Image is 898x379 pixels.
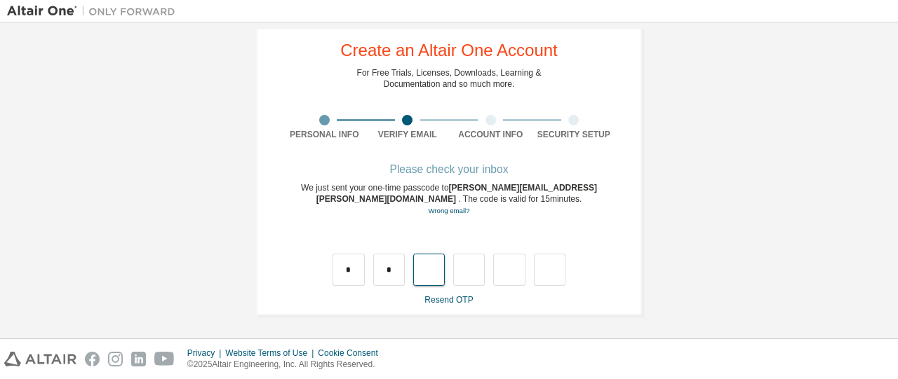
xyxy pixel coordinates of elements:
p: © 2025 Altair Engineering, Inc. All Rights Reserved. [187,359,387,371]
img: linkedin.svg [131,352,146,366]
div: Verify Email [366,129,450,140]
div: Personal Info [283,129,366,140]
div: Create an Altair One Account [340,42,558,59]
img: altair_logo.svg [4,352,76,366]
div: Please check your inbox [283,165,615,174]
img: Altair One [7,4,182,18]
div: Privacy [187,347,225,359]
img: youtube.svg [154,352,175,366]
div: Security Setup [532,129,616,140]
div: Account Info [449,129,532,140]
div: We just sent your one-time passcode to . The code is valid for 15 minutes. [283,182,615,216]
a: Go back to the registration form [428,207,469,214]
div: Website Terms of Use [225,347,318,359]
a: Resend OTP [424,295,473,305]
img: instagram.svg [108,352,123,366]
span: [PERSON_NAME][EMAIL_ADDRESS][PERSON_NAME][DOMAIN_NAME] [316,183,597,204]
div: For Free Trials, Licenses, Downloads, Learning & Documentation and so much more. [357,67,542,90]
img: facebook.svg [85,352,100,366]
div: Cookie Consent [318,347,386,359]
